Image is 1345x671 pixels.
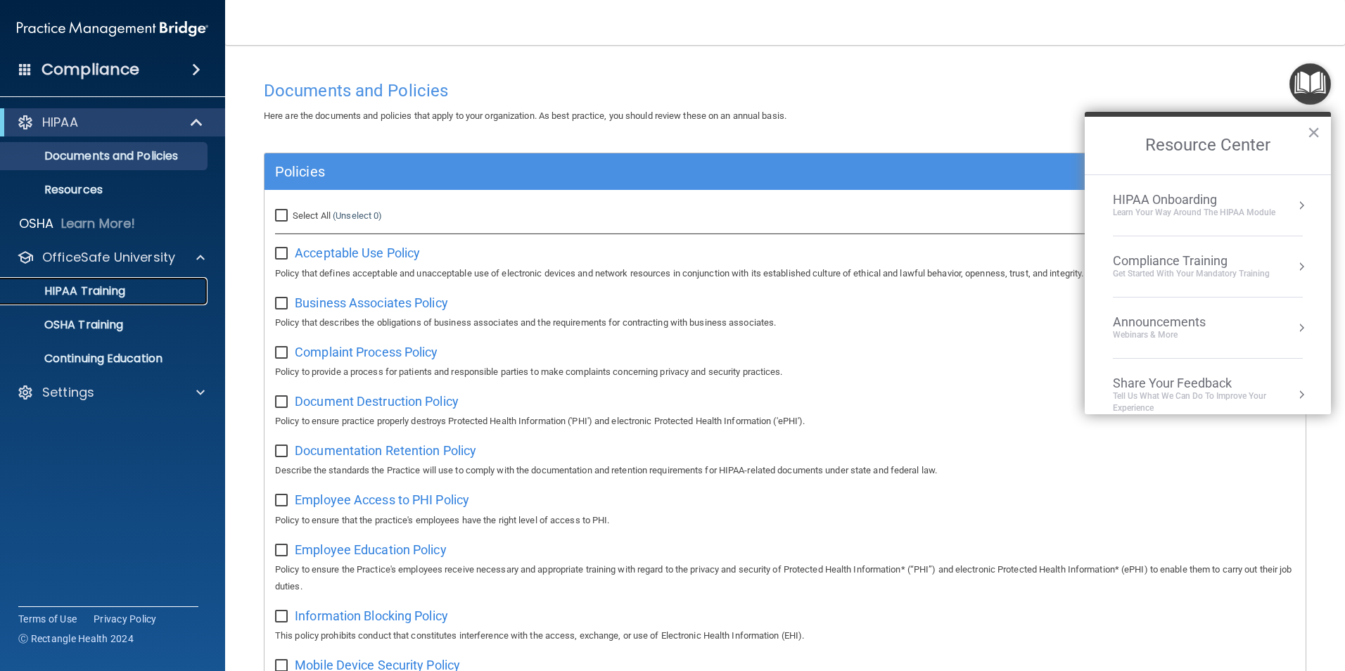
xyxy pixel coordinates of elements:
[9,183,201,197] p: Resources
[42,249,175,266] p: OfficeSafe University
[1113,268,1270,280] div: Get Started with your mandatory training
[295,443,476,458] span: Documentation Retention Policy
[1289,63,1331,105] button: Open Resource Center
[1113,207,1275,219] div: Learn Your Way around the HIPAA module
[275,627,1295,644] p: This policy prohibits conduct that constitutes interference with the access, exchange, or use of ...
[295,394,459,409] span: Document Destruction Policy
[295,542,447,557] span: Employee Education Policy
[18,632,134,646] span: Ⓒ Rectangle Health 2024
[17,384,205,401] a: Settings
[275,314,1295,331] p: Policy that describes the obligations of business associates and the requirements for contracting...
[295,608,448,623] span: Information Blocking Policy
[61,215,136,232] p: Learn More!
[19,215,54,232] p: OSHA
[42,114,78,131] p: HIPAA
[9,318,123,332] p: OSHA Training
[295,295,448,310] span: Business Associates Policy
[275,210,291,222] input: Select All (Unselect 0)
[1085,117,1331,174] h2: Resource Center
[1102,571,1328,627] iframe: Drift Widget Chat Controller
[264,110,786,121] span: Here are the documents and policies that apply to your organization. As best practice, you should...
[295,492,469,507] span: Employee Access to PHI Policy
[295,345,438,359] span: Complaint Process Policy
[1307,121,1320,143] button: Close
[1113,253,1270,269] div: Compliance Training
[295,245,420,260] span: Acceptable Use Policy
[17,114,204,131] a: HIPAA
[94,612,157,626] a: Privacy Policy
[1085,112,1331,414] div: Resource Center
[275,160,1295,183] a: Policies
[17,249,205,266] a: OfficeSafe University
[42,384,94,401] p: Settings
[275,265,1295,282] p: Policy that defines acceptable and unacceptable use of electronic devices and network resources i...
[275,512,1295,529] p: Policy to ensure that the practice's employees have the right level of access to PHI.
[275,364,1295,381] p: Policy to provide a process for patients and responsible parties to make complaints concerning pr...
[275,462,1295,479] p: Describe the standards the Practice will use to comply with the documentation and retention requi...
[1113,192,1275,207] div: HIPAA Onboarding
[333,210,382,221] a: (Unselect 0)
[1113,329,1234,341] div: Webinars & More
[9,284,125,298] p: HIPAA Training
[1113,314,1234,330] div: Announcements
[17,15,208,43] img: PMB logo
[275,164,1035,179] h5: Policies
[264,82,1306,100] h4: Documents and Policies
[18,612,77,626] a: Terms of Use
[275,561,1295,595] p: Policy to ensure the Practice's employees receive necessary and appropriate training with regard ...
[293,210,331,221] span: Select All
[9,352,201,366] p: Continuing Education
[275,413,1295,430] p: Policy to ensure practice properly destroys Protected Health Information ('PHI') and electronic P...
[42,60,139,79] h4: Compliance
[9,149,201,163] p: Documents and Policies
[1113,376,1303,391] div: Share Your Feedback
[1113,390,1303,414] div: Tell Us What We Can Do to Improve Your Experience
